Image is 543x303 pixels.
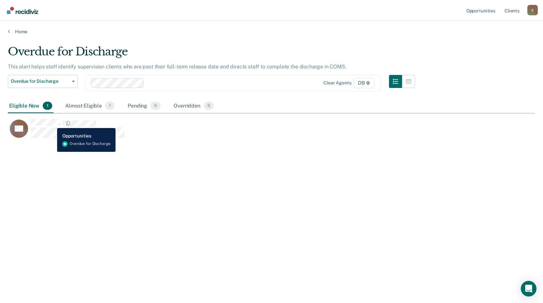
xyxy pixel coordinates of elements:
[7,7,38,14] img: Recidiviz
[150,102,161,110] span: 0
[43,102,52,110] span: 1
[354,78,374,88] span: D9
[8,45,415,64] div: Overdue for Discharge
[204,102,214,110] span: 0
[8,119,469,145] div: CaseloadOpportunityCell-0309632
[8,29,535,35] a: Home
[172,99,215,113] div: Overridden0
[8,75,78,88] button: Overdue for Discharge
[126,99,162,113] div: Pending0
[527,5,538,15] button: Profile dropdown button
[11,79,70,84] span: Overdue for Discharge
[64,99,116,113] div: Almost Eligible1
[105,102,115,110] span: 1
[323,80,351,86] div: Clear agents
[527,5,538,15] div: S
[521,281,536,296] div: Open Intercom Messenger
[8,99,54,113] div: Eligible Now1
[8,64,347,70] p: This alert helps staff identify supervision clients who are past their full-term release date and...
